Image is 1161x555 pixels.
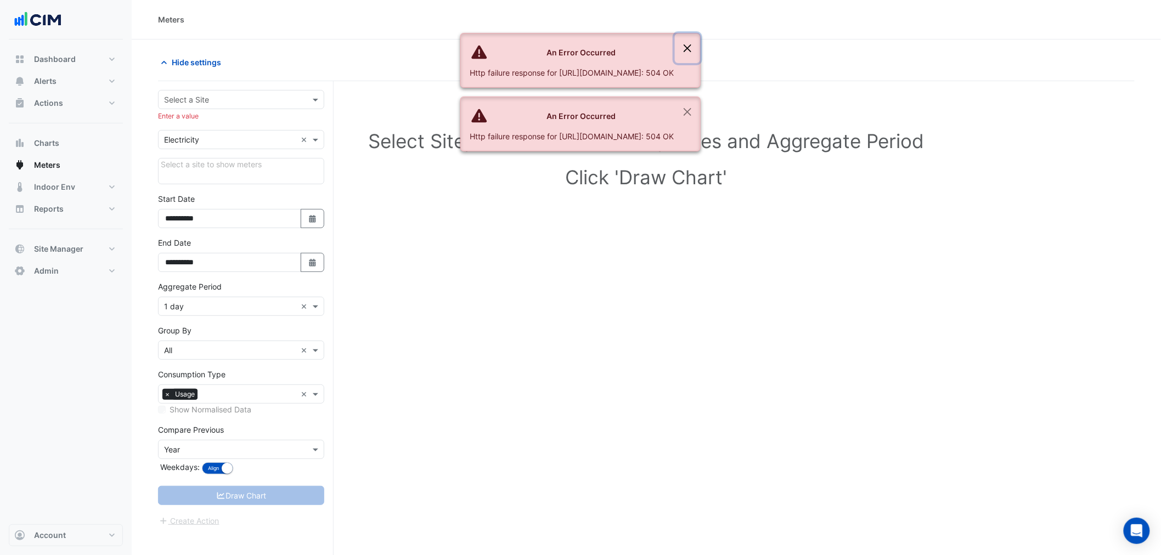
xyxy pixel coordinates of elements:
fa-icon: Select Date [308,214,318,223]
button: Meters [9,154,123,176]
span: Reports [34,203,64,214]
div: Open Intercom Messenger [1124,518,1150,544]
button: Alerts [9,70,123,92]
span: Charts [34,138,59,149]
label: Group By [158,325,191,336]
button: Site Manager [9,238,123,260]
app-icon: Reports [14,203,25,214]
span: Indoor Env [34,182,75,192]
span: Alerts [34,76,57,87]
button: Reports [9,198,123,220]
app-icon: Admin [14,265,25,276]
app-icon: Meters [14,160,25,171]
button: Close [675,97,700,127]
button: Charts [9,132,123,154]
button: Dashboard [9,48,123,70]
span: Clear [301,388,310,400]
app-icon: Alerts [14,76,25,87]
fa-icon: Select Date [308,258,318,267]
button: Close [675,33,700,63]
span: Clear [301,344,310,356]
span: Clear [301,134,310,145]
label: Compare Previous [158,424,224,435]
app-icon: Charts [14,138,25,149]
h1: Click 'Draw Chart' [176,166,1117,189]
app-icon: Dashboard [14,54,25,65]
div: Click Update or Cancel in Details panel [158,158,324,184]
div: Http failure response for [URL][DOMAIN_NAME]: 504 OK [470,67,674,78]
label: Consumption Type [158,369,226,380]
app-icon: Indoor Env [14,182,25,192]
label: End Date [158,237,191,248]
button: Indoor Env [9,176,123,198]
app-icon: Site Manager [14,243,25,254]
span: Dashboard [34,54,76,65]
img: Company Logo [13,9,63,31]
app-escalated-ticket-create-button: Please correct errors first [158,515,220,524]
label: Show Normalised Data [170,404,251,415]
button: Admin [9,260,123,282]
span: Meters [34,160,60,171]
span: Usage [172,389,198,400]
span: × [162,389,172,400]
label: Start Date [158,193,195,205]
div: Http failure response for [URL][DOMAIN_NAME]: 504 OK [470,131,674,142]
span: Hide settings [172,56,221,68]
button: Hide settings [158,53,228,72]
strong: An Error Occurred [547,111,616,121]
span: Account [34,530,66,541]
span: Admin [34,265,59,276]
button: Actions [9,92,123,114]
span: Clear [301,301,310,312]
span: Site Manager [34,243,83,254]
span: Actions [34,98,63,109]
label: Aggregate Period [158,281,222,292]
strong: An Error Occurred [547,48,616,57]
div: Meters [158,14,184,25]
div: Select meters or streams to enable normalisation [158,404,324,415]
app-icon: Actions [14,98,25,109]
label: Weekdays: [158,461,200,473]
button: Account [9,524,123,546]
div: Enter a value [158,111,324,121]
